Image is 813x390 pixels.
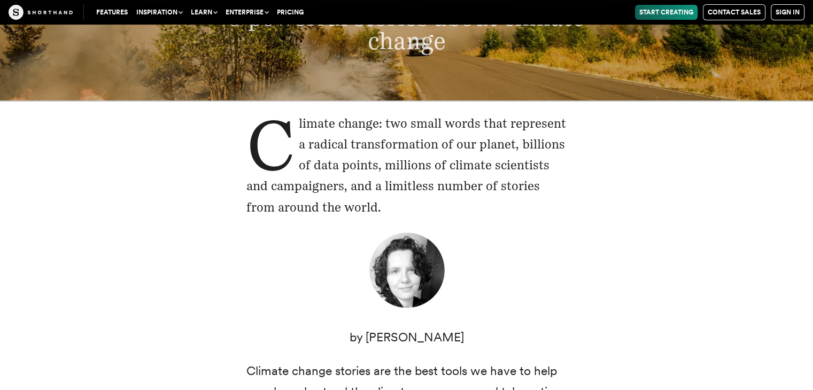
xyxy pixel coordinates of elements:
[221,5,273,20] button: Enterprise
[273,5,308,20] a: Pricing
[187,5,221,20] button: Learn
[132,5,187,20] button: Inspiration
[9,5,73,20] img: The Craft
[246,113,567,217] p: Climate change: two small words that represent a radical transformation of our planet, billions o...
[635,5,698,20] a: Start Creating
[771,4,804,20] a: Sign in
[228,3,584,55] span: 9 powerful stories about climate change
[92,5,132,20] a: Features
[246,327,567,348] p: by [PERSON_NAME]
[703,4,765,20] a: Contact Sales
